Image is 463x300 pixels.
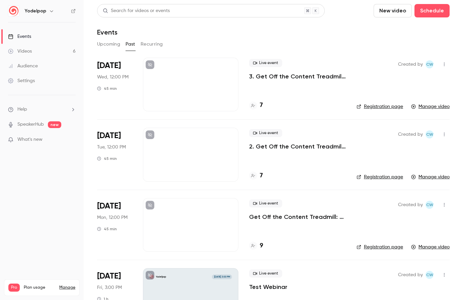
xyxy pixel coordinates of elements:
[249,142,346,151] a: 2. Get Off the Content Treadmill: How to Build a Marketing System That Grows While You Rest
[97,226,117,232] div: 45 min
[97,86,117,91] div: 45 min
[249,213,346,221] a: Get Off the Content Treadmill: How to Build a Marketing System That Grows While You Rest
[97,198,132,252] div: Jun 2 Mon, 12:00 PM (America/Chicago)
[249,269,282,278] span: Live event
[66,293,68,297] span: 6
[8,106,76,113] li: help-dropdown-opener
[59,285,75,290] a: Manage
[97,128,132,181] div: Jun 3 Tue, 12:00 PM (America/Chicago)
[426,60,433,68] span: CW
[249,199,282,207] span: Live event
[17,136,43,143] span: What's new
[8,33,31,40] div: Events
[426,271,433,279] span: CW
[97,214,128,221] span: Mon, 12:00 PM
[126,39,135,50] button: Past
[103,7,170,14] div: Search for videos or events
[249,72,346,80] a: 3. Get Off the Content Treadmill: How to Build a Marketing System That Grows While You Rest
[8,292,21,298] p: Videos
[8,284,20,292] span: Pro
[25,8,46,14] h6: Yodelpop
[8,6,19,16] img: Yodelpop
[97,74,129,80] span: Wed, 12:00 PM
[357,244,403,250] a: Registration page
[411,174,450,180] a: Manage video
[97,39,120,50] button: Upcoming
[97,271,121,282] span: [DATE]
[398,60,423,68] span: Created by
[97,144,126,151] span: Tue, 12:00 PM
[17,106,27,113] span: Help
[66,292,75,298] p: / 90
[97,130,121,141] span: [DATE]
[24,285,55,290] span: Plan usage
[68,137,76,143] iframe: Noticeable Trigger
[411,244,450,250] a: Manage video
[8,63,38,69] div: Audience
[249,59,282,67] span: Live event
[426,201,434,209] span: Camille Winer
[48,121,61,128] span: new
[426,60,434,68] span: Camille Winer
[8,48,32,55] div: Videos
[411,103,450,110] a: Manage video
[249,241,263,250] a: 9
[249,129,282,137] span: Live event
[97,60,121,71] span: [DATE]
[249,171,263,180] a: 7
[426,130,433,138] span: CW
[398,271,423,279] span: Created by
[97,28,118,36] h1: Events
[97,58,132,111] div: Jun 4 Wed, 12:00 PM (America/Chicago)
[260,101,263,110] h4: 7
[17,121,44,128] a: SpeakerHub
[426,271,434,279] span: Camille Winer
[141,39,163,50] button: Recurring
[249,283,287,291] a: Test Webinar
[97,201,121,212] span: [DATE]
[398,130,423,138] span: Created by
[398,201,423,209] span: Created by
[414,4,450,17] button: Schedule
[8,77,35,84] div: Settings
[97,284,122,291] span: Fri, 3:00 PM
[156,275,166,279] p: Yodelpop
[426,130,434,138] span: Camille Winer
[357,174,403,180] a: Registration page
[357,103,403,110] a: Registration page
[97,156,117,161] div: 45 min
[374,4,412,17] button: New video
[426,201,433,209] span: CW
[260,171,263,180] h4: 7
[249,101,263,110] a: 7
[260,241,263,250] h4: 9
[212,275,232,279] span: [DATE] 3:00 PM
